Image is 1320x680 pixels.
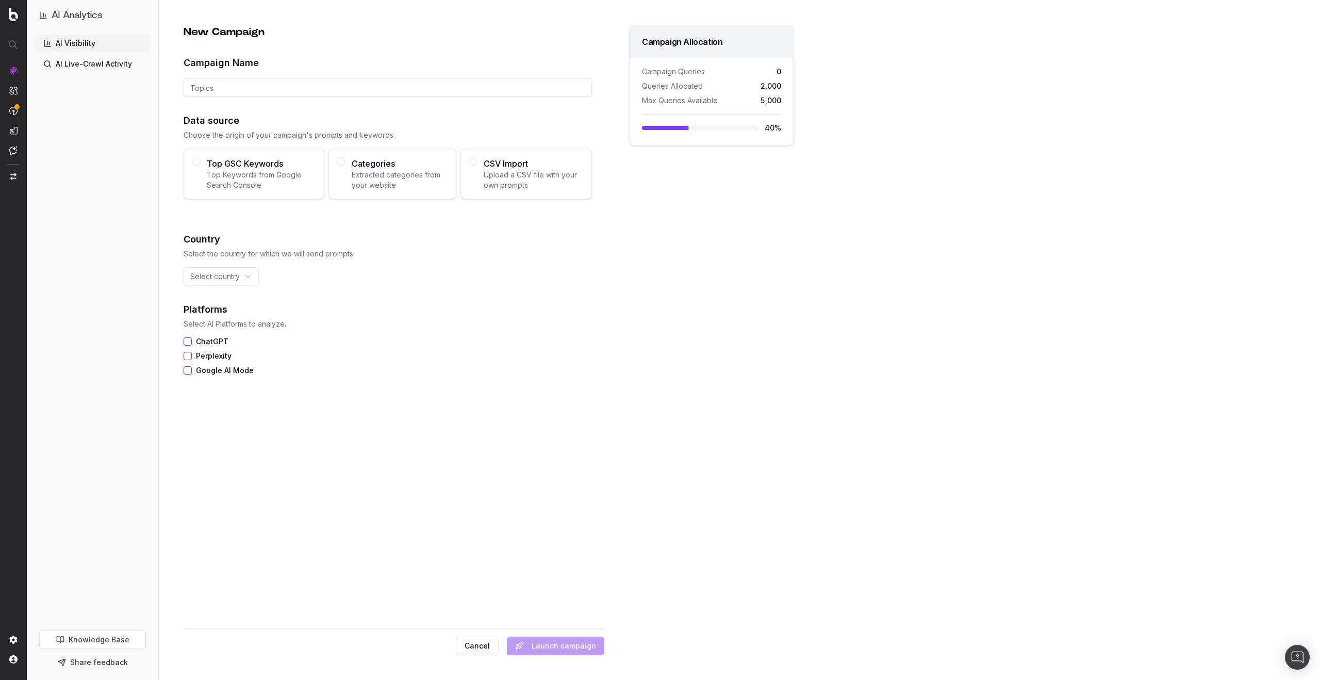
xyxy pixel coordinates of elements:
div: Campaign Allocation [642,38,781,46]
button: AI Analytics [39,8,146,23]
label: Perplexity [196,352,232,360]
p: Select the country for which we will send prompts. [184,249,592,259]
img: Switch project [10,173,16,180]
img: Activation [9,106,18,115]
label: Google AI Mode [196,367,254,374]
img: Studio [9,126,18,135]
h2: Country [184,232,592,247]
div: Open Intercom Messenger [1285,645,1310,670]
span: Queries Allocated [642,81,703,91]
span: Top Keywords from Google Search Console [207,170,316,190]
a: AI Visibility [35,35,150,52]
button: Cancel [456,637,499,655]
a: Knowledge Base [39,630,146,649]
p: Choose the origin of your campaign's prompts and keywords. [184,130,592,140]
span: Top GSC Keywords [207,157,316,170]
span: 40 % [765,123,781,133]
button: Top GSC KeywordsTop Keywords from Google Search Console [192,157,201,166]
label: Campaign Name [184,56,592,70]
span: 2,000 [761,81,781,91]
img: My account [9,655,18,663]
img: Setting [9,636,18,644]
h2: Platforms [184,302,592,317]
a: AI Live-Crawl Activity [35,56,150,72]
h2: Data source [184,114,592,128]
label: ChatGPT [196,338,228,345]
span: 5,000 [761,95,781,106]
span: Categories [352,157,448,170]
h1: AI Analytics [52,8,103,23]
span: Max Queries Available [642,95,718,106]
p: Select AI Platforms to analyze. [184,319,592,329]
img: Intelligence [9,86,18,95]
button: CSV ImportUpload a CSV file with your own prompts [469,157,477,166]
span: 0 [777,67,781,77]
button: CategoriesExtracted categories from your website [337,157,345,166]
span: Extracted categories from your website [352,170,448,190]
img: Analytics [9,67,18,75]
input: Topics [184,78,592,97]
h2: New Campaign [184,25,592,39]
img: Botify logo [9,8,18,21]
span: CSV Import [484,157,583,170]
button: Share feedback [39,653,146,672]
span: Upload a CSV file with your own prompts [484,170,583,190]
img: Assist [9,146,18,155]
span: Campaign Queries [642,67,705,77]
